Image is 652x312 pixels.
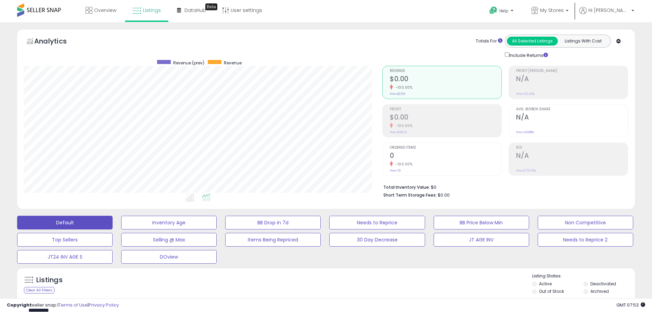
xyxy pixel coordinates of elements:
h2: $0.00 [390,113,501,123]
button: All Selected Listings [507,37,558,46]
span: $0.00 [438,192,450,198]
label: Archived [590,288,609,294]
h2: 0 [390,152,501,161]
a: Terms of Use [59,302,88,308]
div: Clear All Filters [24,287,54,294]
h5: Analytics [34,36,80,48]
span: Profit [390,108,501,111]
button: Listings With Cost [558,37,609,46]
h2: $0.00 [390,75,501,84]
b: Total Inventory Value: [383,184,430,190]
label: Active [539,281,552,287]
span: My Stores [540,7,564,14]
span: Ordered Items [390,146,501,150]
span: Hi [PERSON_NAME] [588,7,629,14]
h2: N/A [516,152,628,161]
button: Items Being Repriced [225,233,321,247]
button: Needs to Reprice 2 [538,233,633,247]
button: Non Competitive [538,216,633,229]
small: Prev: $98.14 [390,130,407,134]
button: JT AGE INV [434,233,529,247]
button: BB Price Below Min [434,216,529,229]
button: JT24 INV AGE S [17,250,113,264]
div: seller snap | | [7,302,119,309]
span: Help [499,8,509,14]
a: Privacy Policy [89,302,119,308]
small: Prev: 46.88% [516,130,534,134]
small: Prev: 19 [390,169,401,173]
span: DataHub [184,7,206,14]
button: Selling @ Max [121,233,217,247]
button: DOview [121,250,217,264]
div: Include Returns [500,51,556,59]
small: Prev: 36.45% [516,92,535,96]
p: Listing States: [532,273,635,279]
h2: N/A [516,75,628,84]
button: BB Drop in 7d [225,216,321,229]
span: ROI [516,146,628,150]
button: Top Sellers [17,233,113,247]
a: Hi [PERSON_NAME] [579,7,634,22]
li: $0 [383,183,623,191]
small: Prev: $269 [390,92,405,96]
button: Needs to Reprice [329,216,425,229]
span: Revenue [224,60,242,66]
span: Revenue (prev) [173,60,204,66]
button: 30 Day Decrease [329,233,425,247]
div: Totals For [476,38,502,45]
i: Get Help [489,6,498,15]
span: Profit [PERSON_NAME] [516,69,628,73]
h5: Listings [36,275,63,285]
div: Tooltip anchor [205,3,217,10]
strong: Copyright [7,302,32,308]
h2: N/A [516,113,628,123]
span: Overview [94,7,116,14]
small: Prev: 273.29% [516,169,536,173]
a: Help [484,1,520,22]
span: Listings [143,7,161,14]
b: Short Term Storage Fees: [383,192,437,198]
button: Default [17,216,113,229]
label: Out of Stock [539,288,564,294]
button: Inventory Age [121,216,217,229]
label: Deactivated [590,281,616,287]
small: -100.00% [393,123,412,128]
small: -100.00% [393,85,412,90]
span: Revenue [390,69,501,73]
small: -100.00% [393,162,412,167]
span: Avg. Buybox Share [516,108,628,111]
span: 2025-09-16 07:53 GMT [616,302,645,308]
